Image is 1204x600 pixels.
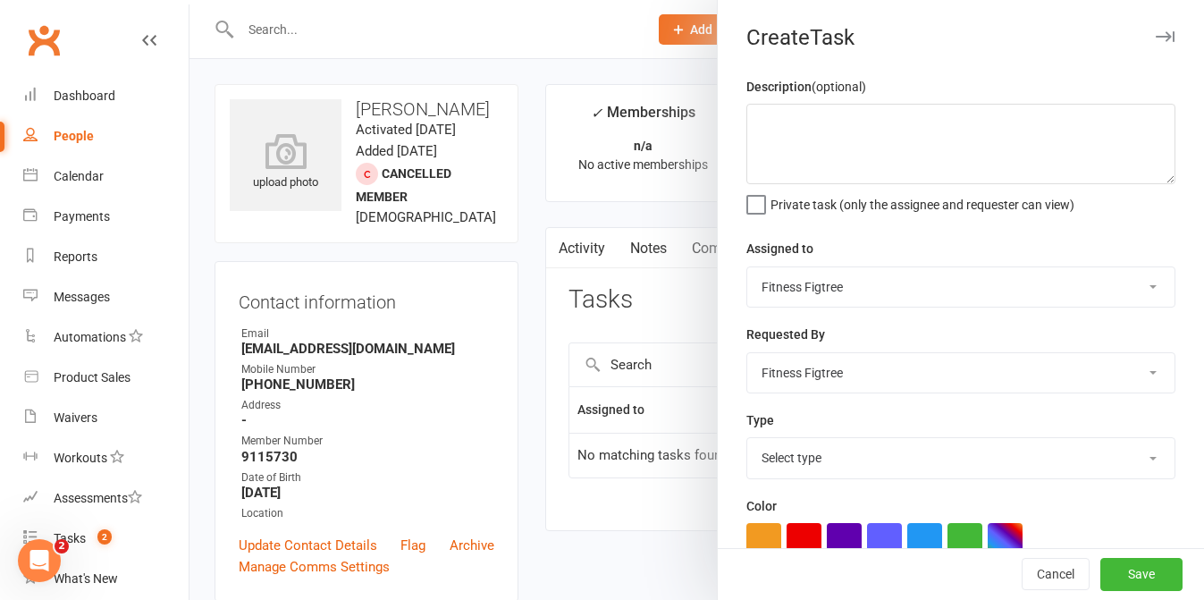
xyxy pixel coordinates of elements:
div: What's New [54,571,118,586]
button: Cancel [1022,559,1090,591]
a: Assessments [23,478,189,519]
a: What's New [23,559,189,599]
div: Workouts [54,451,107,465]
div: Assessments [54,491,142,505]
a: Automations [23,317,189,358]
div: Waivers [54,410,97,425]
div: Calendar [54,169,104,183]
a: Clubworx [21,18,66,63]
div: Dashboard [54,89,115,103]
a: Product Sales [23,358,189,398]
iframe: Intercom live chat [18,539,61,582]
div: Product Sales [54,370,131,385]
a: Tasks 2 [23,519,189,559]
div: Tasks [54,531,86,545]
div: Create Task [718,25,1204,50]
div: Payments [54,209,110,224]
label: Type [746,410,774,430]
span: Private task (only the assignee and requester can view) [770,191,1074,212]
label: Assigned to [746,239,813,258]
a: People [23,116,189,156]
a: Payments [23,197,189,237]
span: 2 [97,529,112,545]
a: Waivers [23,398,189,438]
div: Reports [54,249,97,264]
div: Automations [54,330,126,344]
a: Workouts [23,438,189,478]
a: Calendar [23,156,189,197]
label: Color [746,496,777,516]
div: People [54,129,94,143]
button: Save [1100,559,1183,591]
a: Dashboard [23,76,189,116]
div: Messages [54,290,110,304]
label: Requested By [746,325,825,344]
span: 2 [55,539,69,554]
a: Messages [23,277,189,317]
small: (optional) [812,80,866,94]
label: Description [746,77,866,97]
a: Reports [23,237,189,277]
